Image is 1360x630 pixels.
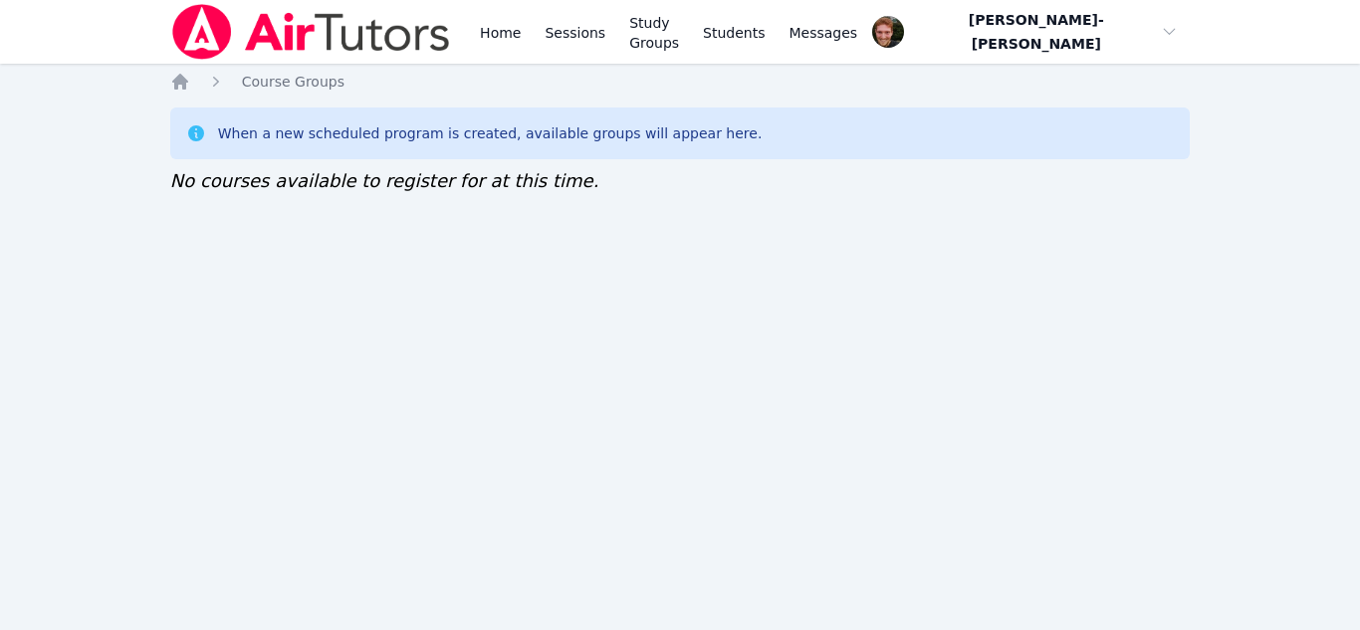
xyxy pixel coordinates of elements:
span: Course Groups [242,74,344,90]
span: No courses available to register for at this time. [170,170,599,191]
nav: Breadcrumb [170,72,1191,92]
span: Messages [790,23,858,43]
a: Course Groups [242,72,344,92]
img: Air Tutors [170,4,452,60]
div: When a new scheduled program is created, available groups will appear here. [218,123,763,143]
